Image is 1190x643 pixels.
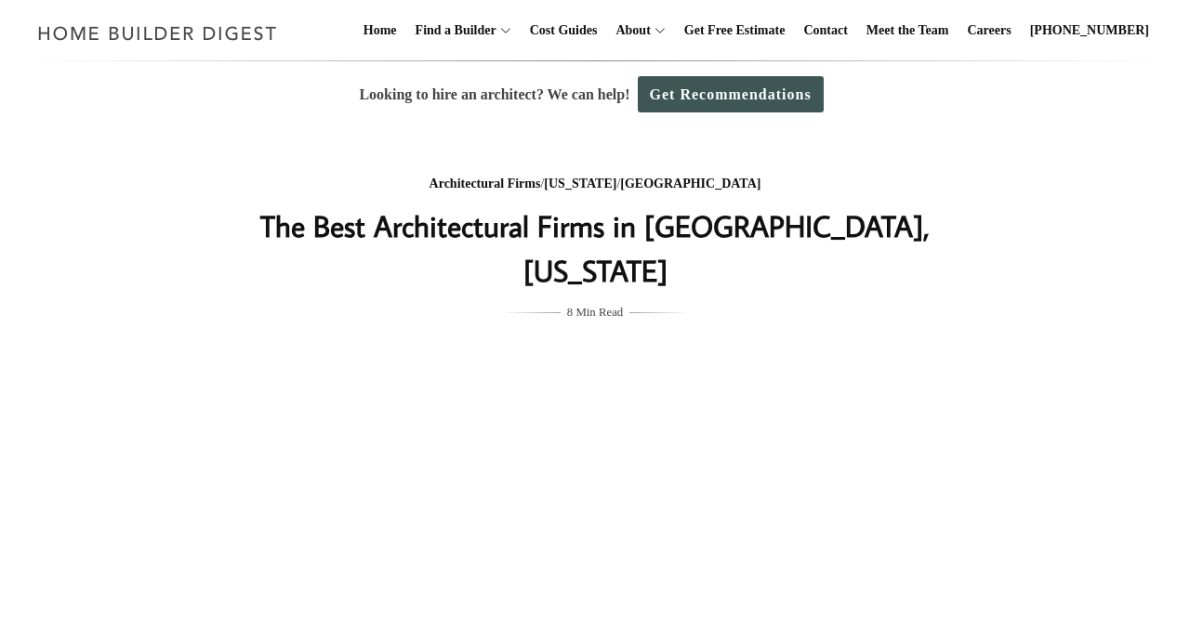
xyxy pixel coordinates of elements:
a: Home [356,1,404,60]
a: Contact [796,1,854,60]
a: Meet the Team [859,1,957,60]
div: / / [224,173,966,196]
a: Get Free Estimate [677,1,793,60]
a: Architectural Firms [430,177,541,190]
a: About [608,1,650,60]
a: [PHONE_NUMBER] [1023,1,1157,60]
a: Careers [960,1,1019,60]
span: 8 Min Read [567,302,623,322]
img: Home Builder Digest [30,15,285,51]
a: Find a Builder [408,1,496,60]
a: Get Recommendations [638,76,824,112]
a: [US_STATE] [544,177,616,190]
a: Cost Guides [522,1,605,60]
a: [GEOGRAPHIC_DATA] [620,177,760,190]
h1: The Best Architectural Firms in [GEOGRAPHIC_DATA], [US_STATE] [224,203,966,293]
